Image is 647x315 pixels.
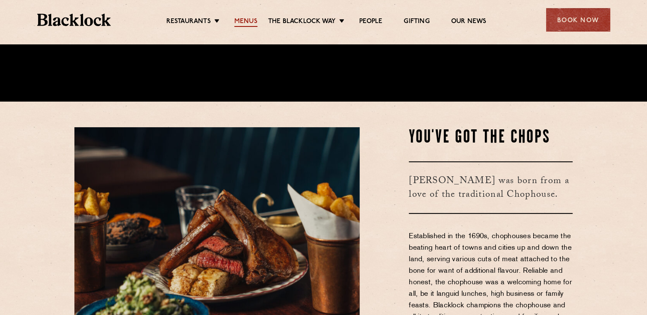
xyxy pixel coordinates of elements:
[451,17,487,27] a: Our News
[409,127,573,149] h2: You've Got The Chops
[404,17,429,27] a: Gifting
[268,17,336,27] a: The Blacklock Way
[166,17,211,27] a: Restaurants
[409,161,573,214] h3: [PERSON_NAME] was born from a love of the traditional Chophouse.
[234,17,257,27] a: Menus
[359,17,382,27] a: People
[546,8,610,32] div: Book Now
[37,14,111,26] img: BL_Textured_Logo-footer-cropped.svg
